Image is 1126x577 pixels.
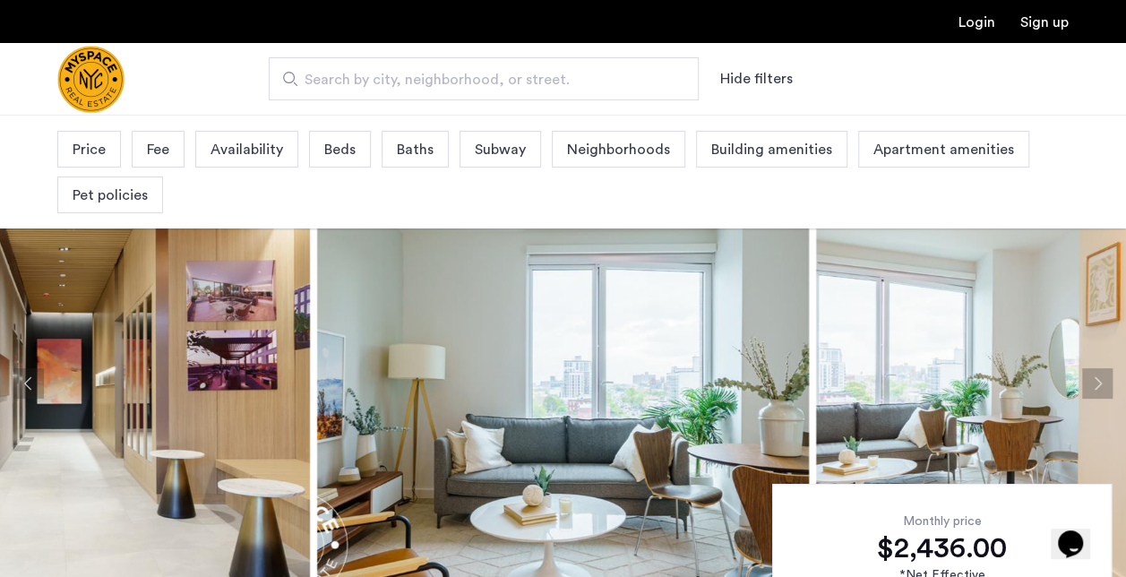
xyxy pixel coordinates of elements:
span: Pet policies [73,185,148,206]
a: Cazamio Logo [57,46,125,113]
div: $2,436.00 [801,530,1083,566]
span: Neighborhoods [567,139,670,160]
button: Next apartment [1082,368,1113,399]
span: Building amenities [711,139,832,160]
div: Monthly price [801,512,1083,530]
button: Previous apartment [13,368,44,399]
span: Beds [324,139,356,160]
iframe: chat widget [1051,505,1108,559]
img: logo [57,46,125,113]
span: Search by city, neighborhood, or street. [305,69,649,90]
a: Login [958,15,995,30]
input: Apartment Search [269,57,699,100]
span: Fee [147,139,169,160]
span: Apartment amenities [873,139,1014,160]
button: Show or hide filters [720,68,793,90]
span: Subway [475,139,526,160]
span: Baths [397,139,434,160]
a: Registration [1020,15,1069,30]
span: Availability [211,139,283,160]
span: Price [73,139,106,160]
